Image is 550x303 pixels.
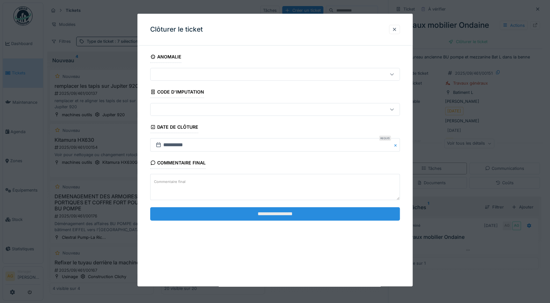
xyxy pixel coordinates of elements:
[150,87,204,98] div: Code d'imputation
[150,26,203,34] h3: Clôturer le ticket
[150,52,181,63] div: Anomalie
[150,158,206,169] div: Commentaire final
[379,136,391,141] div: Requis
[153,178,187,186] label: Commentaire final
[393,138,400,152] button: Close
[150,122,198,133] div: Date de clôture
